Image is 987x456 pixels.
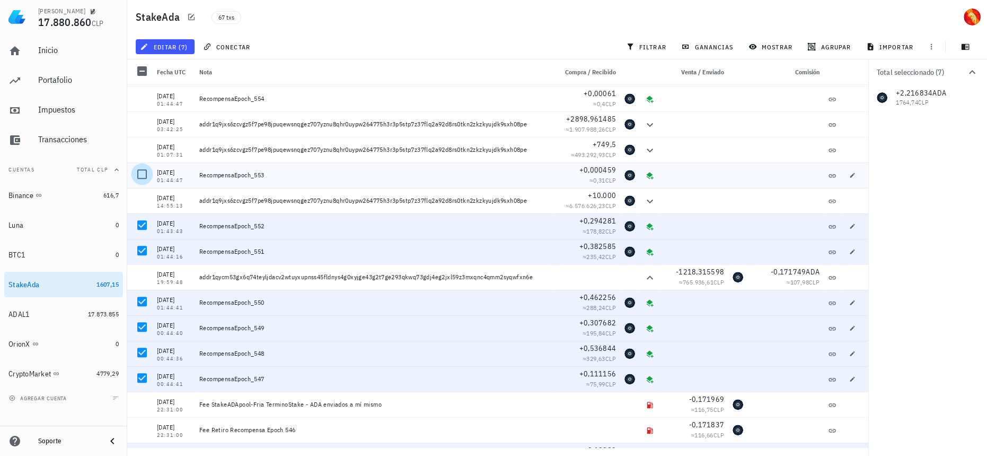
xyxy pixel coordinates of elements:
div: 01:43:43 [157,229,191,234]
span: ≈ [691,431,724,439]
span: ≈ [571,151,616,159]
span: CLP [605,253,616,261]
span: CLP [713,406,724,414]
div: Venta / Enviado [660,59,728,85]
div: addr1q9jxs6zcvgz5f7pe98jpuqewsnqgez707yznu8qhr0uypw264775h3r3p5stp7z37flq2a92d8rs0tkn2zkzkyujdk9s... [199,196,548,205]
button: filtrar [622,39,673,54]
span: ≈ [566,202,616,210]
span: +0,294281 [579,216,616,226]
span: 288,24 [586,304,605,312]
span: Compra / Recibido [565,68,616,76]
span: 616,7 [103,191,119,199]
img: LedgiFi [8,8,25,25]
span: agregar cuenta [11,395,67,402]
div: addr1qycm53gx6q74teyljdacv2wtuyxupnss45fldnys4g0xyjge43g2t7ge293qkwq73gdj4eg2jxl59z3mxqnc4qmm2syq... [199,273,548,281]
span: -1218,315598 [676,267,724,277]
div: Nota [195,59,552,85]
div: ADAL1 [8,310,30,319]
div: Luna [8,221,23,230]
span: +0,00061 [584,89,616,98]
span: CLP [605,304,616,312]
div: ADA-icon [624,93,635,104]
div: [DATE] [157,397,191,407]
span: 493.292,93 [575,151,605,159]
span: CLP [605,125,616,133]
div: ADA-icon [624,170,635,180]
span: 107,98 [790,278,808,286]
div: Impuestos [38,105,119,115]
span: 4779,29 [96,369,119,377]
span: agrupar [809,42,851,51]
a: ADAL1 17.873.855 [4,302,123,327]
span: Fecha UTC [157,68,186,76]
div: Compra / Recibido [552,59,620,85]
span: 235,42 [586,253,605,261]
div: [DATE] [157,116,191,127]
span: +749,5 [593,140,616,149]
div: RecompensaEpoch_553 [199,171,548,179]
div: RecompensaEpoch_554 [199,94,548,103]
span: CLP [713,431,724,439]
span: ganancias [683,42,733,51]
span: ≈ [586,380,616,388]
span: CLP [809,278,819,286]
div: RecompensaEpoch_552 [199,222,548,230]
div: ADA-icon [624,144,635,155]
div: avatar [964,8,981,25]
div: 01:07:31 [157,152,191,158]
div: ADA-icon [624,119,635,130]
button: ganancias [677,39,740,54]
a: BTC1 0 [4,242,123,268]
span: Comisión [795,68,819,76]
div: RecompensaEpoch_547 [199,375,548,383]
span: 75,99 [590,380,605,388]
span: ≈ [786,278,819,286]
div: ADA-icon [624,195,635,206]
span: CLP [92,19,104,28]
div: RecompensaEpoch_551 [199,247,548,256]
div: [DATE] [157,218,191,229]
a: Impuestos [4,98,123,123]
span: 1607,15 [96,280,119,288]
div: RecompensaEpoch_548 [199,349,548,358]
div: Transacciones [38,134,119,144]
div: [DATE] [157,167,191,178]
span: +0,12203 [584,445,616,455]
span: Total CLP [77,166,108,173]
button: CuentasTotal CLP [4,157,123,183]
span: 116,75 [694,406,713,414]
span: filtrar [628,42,666,51]
span: +0,000459 [579,165,616,175]
span: +10.000 [588,191,616,200]
div: 14:55:13 [157,203,191,209]
div: [DATE] [157,244,191,254]
div: Soporte [38,437,98,445]
span: 1.907.988,26 [569,125,605,133]
a: Binance 616,7 [4,183,123,208]
div: Fee StakeADApool-Fria TerminoStake - ADA enviados a mí mismo [199,400,548,409]
span: -0,171969 [689,394,724,404]
span: +0,307682 [579,318,616,328]
div: ADA-icon [624,374,635,384]
div: Fee Retiro Recompensa Epoch 546 [199,426,548,434]
div: [DATE] [157,346,191,356]
a: Portafolio [4,68,123,93]
div: BTC1 [8,251,25,260]
span: 0 [116,251,119,259]
a: Luna 0 [4,212,123,238]
span: 178,82 [586,227,605,235]
div: ADA-icon [733,272,743,282]
div: Inicio [38,45,119,55]
div: Portafolio [38,75,119,85]
div: [DATE] [157,371,191,382]
div: addr1q9jxs6zcvgz5f7pe98jpuqewsnqgez707yznu8qhr0uypw264775h3r3p5stp7z37flq2a92d8rs0tkn2zkzkyujdk9s... [199,145,548,154]
span: +2898,961485 [566,114,616,124]
div: [DATE] [157,269,191,280]
span: importar [868,42,913,51]
span: 67 txs [218,12,234,23]
a: StakeAda 1607,15 [4,272,123,297]
span: -0,171749 [771,267,806,277]
span: editar (7) [142,42,188,51]
div: 01:44:47 [157,101,191,107]
span: 0 [116,221,119,229]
